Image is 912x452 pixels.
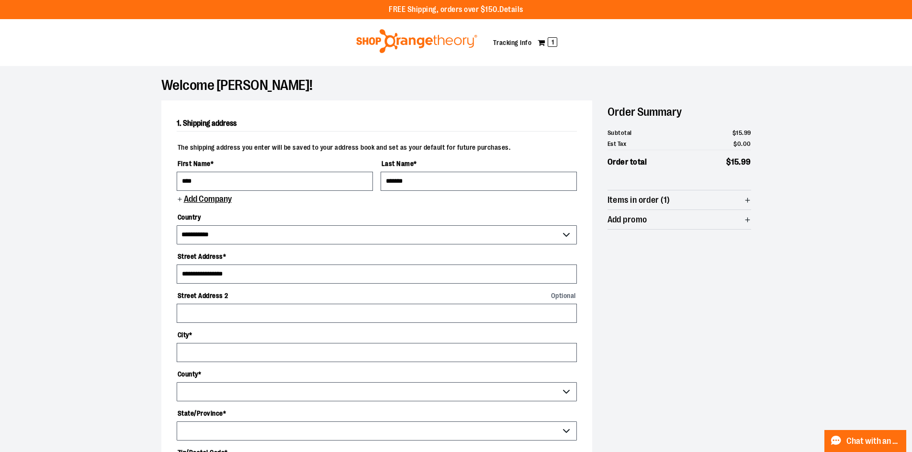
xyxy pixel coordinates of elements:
label: City * [177,327,577,343]
span: Order total [608,156,647,168]
label: First Name * [177,155,373,172]
button: Items in order (1) [608,190,751,209]
span: $ [733,140,737,147]
span: 15 [736,129,742,136]
label: Last Name * [381,155,577,172]
p: FREE Shipping, orders over $150. [389,4,523,15]
button: Add Company [177,195,232,205]
img: Shop Orangetheory [355,29,479,53]
label: Street Address 2 [177,287,577,304]
span: . [741,140,743,147]
span: 0 [737,140,742,147]
span: $ [732,129,736,136]
span: Items in order (1) [608,196,670,205]
span: Optional [551,292,576,299]
a: Details [499,5,523,14]
label: State/Province * [177,405,577,421]
span: 99 [741,157,751,166]
label: Country [177,209,577,225]
span: 99 [744,129,751,136]
p: The shipping address you enter will be saved to your address book and set as your default for fut... [177,139,577,152]
span: $ [726,157,732,166]
span: . [742,129,744,136]
span: 00 [743,140,751,147]
h2: Order Summary [608,100,751,123]
span: Add Company [183,195,232,204]
label: Street Address * [177,248,577,265]
span: Add promo [608,215,647,224]
span: 15 [731,157,739,166]
h1: Welcome [PERSON_NAME]! [161,81,751,89]
span: Subtotal [608,128,632,138]
button: Add promo [608,210,751,229]
span: . [739,157,741,166]
a: Tracking Info [493,39,532,46]
label: County * [177,366,577,382]
h2: 1. Shipping address [177,116,577,132]
span: Chat with an Expert [846,437,901,446]
button: Chat with an Expert [824,430,907,452]
span: Est Tax [608,139,627,149]
span: 1 [548,37,557,47]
